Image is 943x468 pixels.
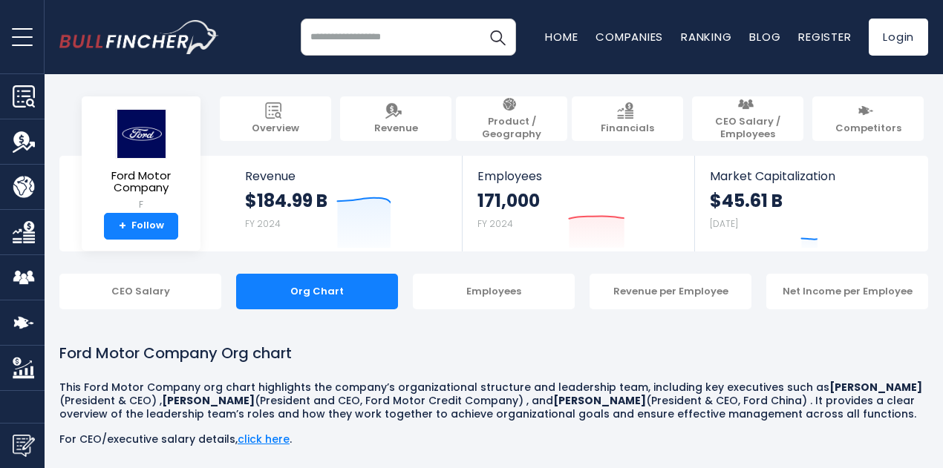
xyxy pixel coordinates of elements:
a: Ford Motor Company F [93,108,189,213]
b: [PERSON_NAME] [162,393,255,408]
div: CEO Salary [59,274,221,309]
a: Register [798,29,851,45]
a: Market Capitalization $45.61 B [DATE] [695,156,927,251]
b: [PERSON_NAME] [553,393,646,408]
span: Overview [252,122,299,135]
a: CEO Salary / Employees [692,96,803,141]
strong: $45.61 B [710,189,783,212]
div: Net Income per Employee [766,274,928,309]
a: Home [545,29,578,45]
h1: Ford Motor Company Org chart [59,342,928,364]
img: bullfincher logo [59,20,219,54]
div: Org Chart [236,274,398,309]
b: [PERSON_NAME] [829,380,922,395]
a: Financials [572,96,683,141]
div: Revenue per Employee [590,274,751,309]
span: Employees [477,169,679,183]
strong: 171,000 [477,189,540,212]
a: Go to homepage [59,20,219,54]
small: F [94,198,189,211]
span: Revenue [245,169,448,183]
div: Employees [413,274,575,309]
button: Search [479,19,516,56]
a: click here [238,432,290,446]
small: FY 2024 [477,217,513,230]
span: Market Capitalization [710,169,912,183]
strong: $184.99 B [245,189,327,212]
a: Overview [220,96,331,141]
a: Companies [596,29,663,45]
a: +Follow [104,213,178,240]
strong: + [119,220,126,233]
p: For CEO/executive salary details, . [59,432,928,446]
span: Revenue [374,122,418,135]
a: Employees 171,000 FY 2024 [463,156,694,251]
small: FY 2024 [245,217,281,230]
a: Revenue $184.99 B FY 2024 [230,156,463,251]
a: Revenue [340,96,451,141]
p: This Ford Motor Company org chart highlights the company’s organizational structure and leadershi... [59,380,928,421]
a: Product / Geography [456,96,567,141]
span: CEO Salary / Employees [699,116,796,141]
span: Financials [601,122,654,135]
span: Product / Geography [463,116,560,141]
span: Competitors [835,122,901,135]
a: Login [869,19,928,56]
a: Blog [749,29,780,45]
a: Ranking [681,29,731,45]
span: Ford Motor Company [94,170,189,194]
a: Competitors [812,96,924,141]
small: [DATE] [710,217,738,230]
